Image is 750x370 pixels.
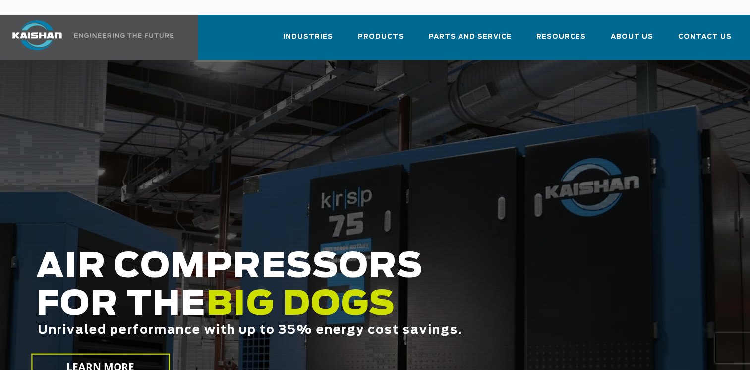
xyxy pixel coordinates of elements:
span: Products [358,31,404,43]
a: Industries [283,24,333,58]
a: Contact Us [678,24,732,58]
a: Resources [536,24,586,58]
a: About Us [611,24,653,58]
span: BIG DOGS [206,288,396,322]
a: Parts and Service [429,24,512,58]
span: Unrivaled performance with up to 35% energy cost savings. [38,324,462,336]
h2: AIR COMPRESSORS FOR THE [36,248,599,368]
span: About Us [611,31,653,43]
span: Parts and Service [429,31,512,43]
span: Industries [283,31,333,43]
img: Engineering the future [74,33,173,38]
span: Resources [536,31,586,43]
a: Products [358,24,404,58]
span: Contact Us [678,31,732,43]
